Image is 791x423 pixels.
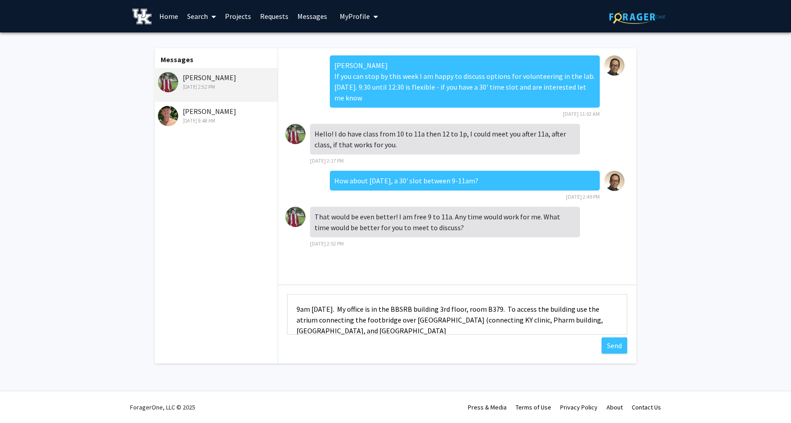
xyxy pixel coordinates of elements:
[609,10,665,24] img: ForagerOne Logo
[293,0,332,32] a: Messages
[158,106,275,125] div: [PERSON_NAME]
[566,193,600,200] span: [DATE] 2:49 PM
[310,157,344,164] span: [DATE] 2:17 PM
[132,9,152,24] img: University of Kentucky Logo
[310,124,580,155] div: Hello! I do have class from 10 to 11a then 12 to 1p, I could meet you after 11a, after class, if ...
[604,55,625,76] img: Jonathan Satin
[158,83,275,91] div: [DATE] 2:52 PM
[632,403,661,411] a: Contact Us
[516,403,551,411] a: Terms of Use
[287,294,627,335] textarea: Message
[158,72,275,91] div: [PERSON_NAME]
[340,12,370,21] span: My Profile
[607,403,623,411] a: About
[183,0,220,32] a: Search
[563,110,600,117] span: [DATE] 11:02 AM
[220,0,256,32] a: Projects
[285,124,306,144] img: Mohammed Srour
[130,391,195,423] div: ForagerOne, LLC © 2025
[158,117,275,125] div: [DATE] 9:48 AM
[161,55,193,64] b: Messages
[310,207,580,237] div: That would be even better! I am free 9 to 11a. Any time would work for me. What time would be bet...
[330,171,600,191] div: How about [DATE], a 30' slot between 9-11am?
[155,0,183,32] a: Home
[604,171,625,191] img: Jonathan Satin
[158,72,178,92] img: Mohammed Srour
[158,106,178,126] img: Nathaniel Petrie
[7,382,38,416] iframe: Chat
[468,403,507,411] a: Press & Media
[256,0,293,32] a: Requests
[330,55,600,108] div: [PERSON_NAME] If you can stop by this week I am happy to discuss options for volunteering in the ...
[310,240,344,247] span: [DATE] 2:52 PM
[285,207,306,227] img: Mohammed Srour
[560,403,598,411] a: Privacy Policy
[602,337,627,354] button: Send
